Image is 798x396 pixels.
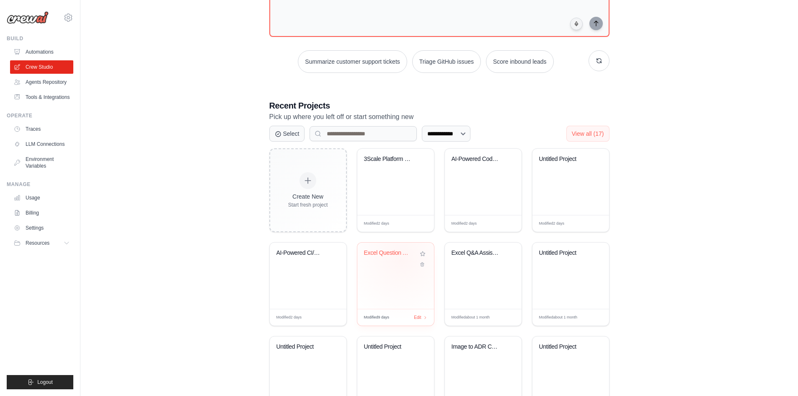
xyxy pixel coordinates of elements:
[298,50,407,73] button: Summarize customer support tickets
[539,221,565,227] span: Modified 2 days
[539,343,590,351] div: Untitled Project
[589,220,596,227] span: Edit
[364,343,415,351] div: Untitled Project
[326,314,333,321] span: Edit
[452,221,477,227] span: Modified 2 days
[10,122,73,136] a: Traces
[452,249,502,257] div: Excel Q&A Assistant
[7,112,73,119] div: Operate
[276,249,327,257] div: AI-Powered CI/CD Pipeline with Slack & JIRA Integration
[37,379,53,386] span: Logout
[486,50,554,73] button: Score inbound leads
[501,220,509,227] span: Edit
[10,60,73,74] a: Crew Studio
[589,50,609,71] button: Get new suggestions
[10,191,73,204] a: Usage
[288,202,328,208] div: Start fresh project
[414,220,421,227] span: Edit
[539,315,578,321] span: Modified about 1 month
[269,111,609,122] p: Pick up where you left off or start something new
[589,314,596,321] span: Edit
[7,181,73,188] div: Manage
[10,75,73,89] a: Agents Repository
[7,35,73,42] div: Build
[570,18,583,30] button: Click to speak your automation idea
[418,260,427,269] button: Delete project
[452,315,490,321] span: Modified about 1 month
[10,221,73,235] a: Settings
[364,315,390,321] span: Modified 9 days
[452,155,502,163] div: AI-Powered Code Quality Analysis
[364,249,415,257] div: Excel Question Answering Assistant
[364,155,415,163] div: 3Scale Platform Management
[269,100,609,111] h3: Recent Projects
[276,315,302,321] span: Modified 2 days
[452,343,502,351] div: Image to ADR Converter
[10,206,73,220] a: Billing
[10,91,73,104] a: Tools & Integrations
[10,153,73,173] a: Environment Variables
[26,240,49,246] span: Resources
[288,192,328,201] div: Create New
[566,126,609,142] button: View all (17)
[10,137,73,151] a: LLM Connections
[572,130,604,137] span: View all (17)
[501,314,509,321] span: Edit
[364,221,390,227] span: Modified 2 days
[412,50,481,73] button: Triage GitHub issues
[539,155,590,163] div: Untitled Project
[539,249,590,257] div: Untitled Project
[269,126,305,142] button: Select
[276,343,327,351] div: Untitled Project
[7,11,49,24] img: Logo
[10,45,73,59] a: Automations
[7,375,73,389] button: Logout
[414,314,421,321] span: Edit
[418,249,427,259] button: Add to favorites
[10,236,73,250] button: Resources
